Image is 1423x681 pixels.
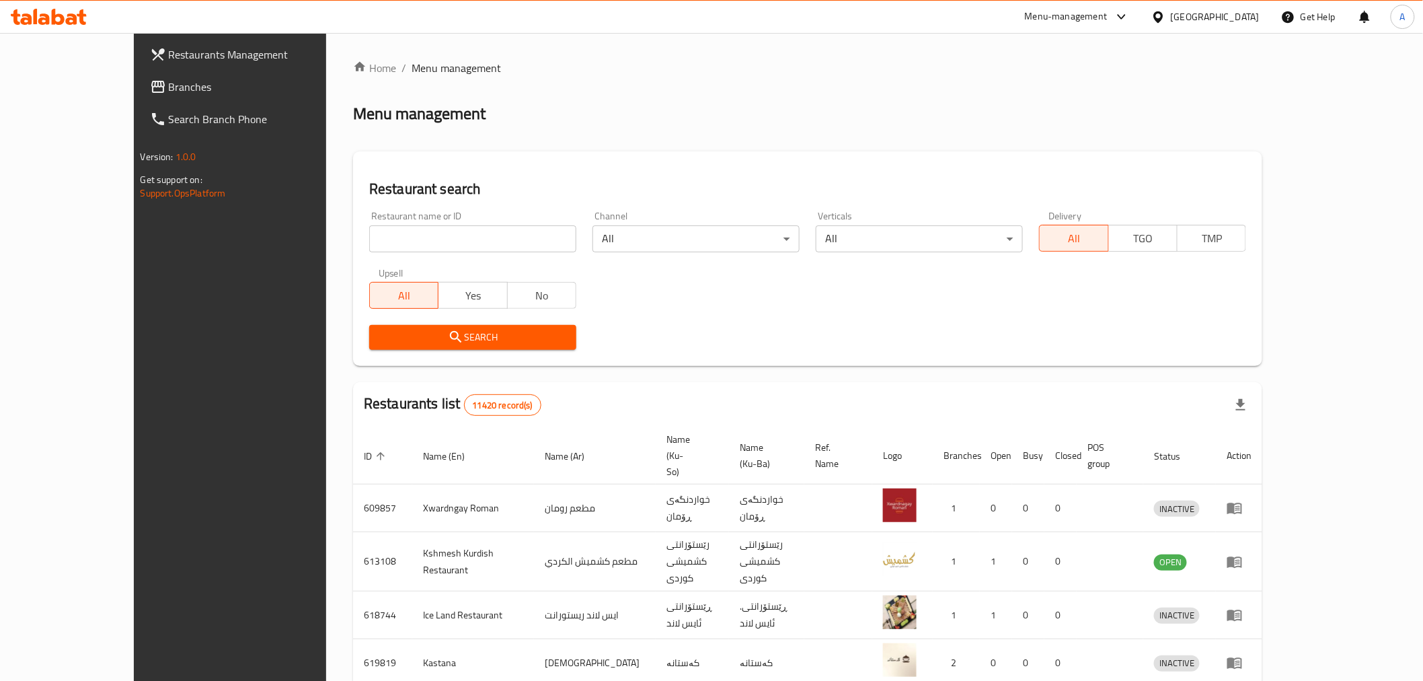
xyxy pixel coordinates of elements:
[1154,448,1198,464] span: Status
[444,286,502,306] span: Yes
[353,103,486,124] h2: Menu management
[1216,427,1262,485] th: Action
[369,282,438,309] button: All
[883,643,917,677] img: Kastana
[1044,592,1077,639] td: 0
[1012,427,1044,485] th: Busy
[656,485,729,532] td: خواردنگەی ڕۆمان
[980,532,1012,592] td: 1
[139,38,371,71] a: Restaurants Management
[438,282,507,309] button: Yes
[729,592,804,639] td: .ڕێستۆرانتی ئایس لاند
[1400,9,1406,24] span: A
[412,485,534,532] td: Xwardngay Roman
[1012,485,1044,532] td: 0
[1154,608,1200,624] div: INACTIVE
[592,225,800,252] div: All
[176,148,196,166] span: 1.0.0
[933,532,980,592] td: 1
[1012,592,1044,639] td: 0
[401,60,406,76] li: /
[141,171,202,188] span: Get support on:
[412,592,534,639] td: Ice Land Restaurant
[1044,485,1077,532] td: 0
[1154,501,1200,517] span: INACTIVE
[1025,9,1108,25] div: Menu-management
[464,394,541,416] div: Total records count
[933,427,980,485] th: Branches
[729,532,804,592] td: رێستۆرانتی کشمیشى كوردى
[1227,554,1252,570] div: Menu
[729,485,804,532] td: خواردنگەی ڕۆمان
[507,282,576,309] button: No
[1183,229,1241,248] span: TMP
[1154,554,1187,570] span: OPEN
[815,439,856,472] span: Ref. Name
[1154,608,1200,623] span: INACTIVE
[1227,655,1252,671] div: Menu
[534,532,656,592] td: مطعم كشميش الكردي
[353,592,412,639] td: 618744
[872,427,933,485] th: Logo
[513,286,571,306] span: No
[656,592,729,639] td: ڕێستۆرانتی ئایس لاند
[980,592,1012,639] td: 1
[1039,225,1108,252] button: All
[141,184,226,202] a: Support.OpsPlatform
[883,596,917,629] img: Ice Land Restaurant
[169,111,360,127] span: Search Branch Phone
[139,71,371,103] a: Branches
[465,399,541,412] span: 11420 record(s)
[1171,9,1260,24] div: [GEOGRAPHIC_DATA]
[1045,229,1103,248] span: All
[545,448,602,464] span: Name (Ar)
[534,592,656,639] td: ايس لاند ريستورانت
[1108,225,1178,252] button: TGO
[656,532,729,592] td: رێستۆرانتی کشمیشى كوردى
[933,485,980,532] td: 1
[1154,655,1200,671] span: INACTIVE
[369,325,576,350] button: Search
[139,103,371,135] a: Search Branch Phone
[375,286,433,306] span: All
[364,394,541,416] h2: Restaurants list
[1012,532,1044,592] td: 0
[980,485,1012,532] td: 0
[980,427,1012,485] th: Open
[1154,501,1200,517] div: INACTIVE
[1225,389,1257,421] div: Export file
[412,532,534,592] td: Kshmesh Kurdish Restaurant
[169,46,360,63] span: Restaurants Management
[169,79,360,95] span: Branches
[364,448,389,464] span: ID
[141,148,174,166] span: Version:
[1044,427,1077,485] th: Closed
[534,485,656,532] td: مطعم رومان
[379,268,403,278] label: Upsell
[1227,500,1252,516] div: Menu
[740,439,788,472] span: Name (Ku-Ba)
[1177,225,1246,252] button: TMP
[816,225,1023,252] div: All
[423,448,482,464] span: Name (En)
[380,329,566,346] span: Search
[353,485,412,532] td: 609857
[666,431,713,480] span: Name (Ku-So)
[369,225,576,252] input: Search for restaurant name or ID..
[883,542,917,576] img: Kshmesh Kurdish Restaurant
[1048,211,1082,221] label: Delivery
[1087,439,1127,472] span: POS group
[933,592,980,639] td: 1
[369,179,1246,199] h2: Restaurant search
[883,489,917,522] img: Xwardngay Roman
[1044,532,1077,592] td: 0
[353,60,396,76] a: Home
[1227,607,1252,623] div: Menu
[1114,229,1172,248] span: TGO
[353,532,412,592] td: 613108
[412,60,501,76] span: Menu management
[353,60,1262,76] nav: breadcrumb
